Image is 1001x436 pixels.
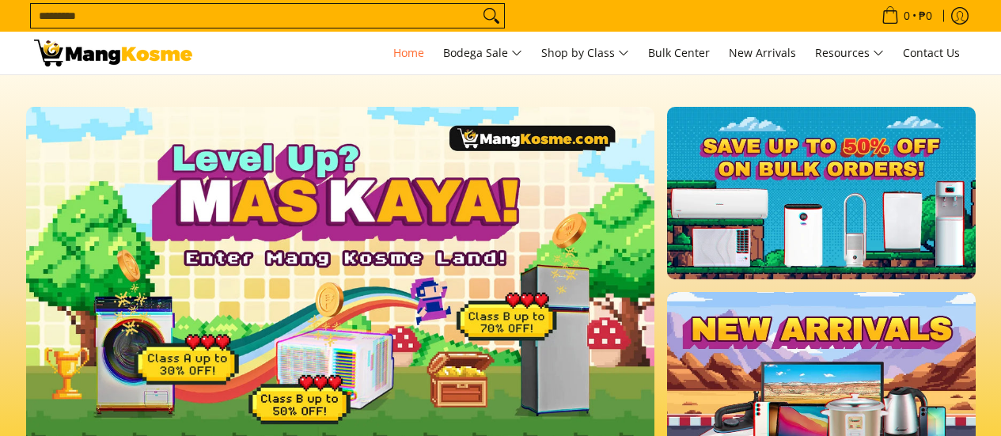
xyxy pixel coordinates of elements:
img: Mang Kosme: Your Home Appliances Warehouse Sale Partner! [34,40,192,66]
span: Shop by Class [541,44,629,63]
a: Contact Us [895,32,968,74]
span: Resources [815,44,884,63]
span: New Arrivals [729,45,796,60]
a: Bulk Center [640,32,718,74]
span: Bodega Sale [443,44,522,63]
a: New Arrivals [721,32,804,74]
span: Home [393,45,424,60]
a: Bodega Sale [435,32,530,74]
span: Contact Us [903,45,960,60]
a: Home [385,32,432,74]
button: Search [479,4,504,28]
span: 0 [901,10,912,21]
a: Resources [807,32,892,74]
nav: Main Menu [208,32,968,74]
span: ₱0 [916,10,935,21]
span: Bulk Center [648,45,710,60]
a: Shop by Class [533,32,637,74]
span: • [877,7,937,25]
